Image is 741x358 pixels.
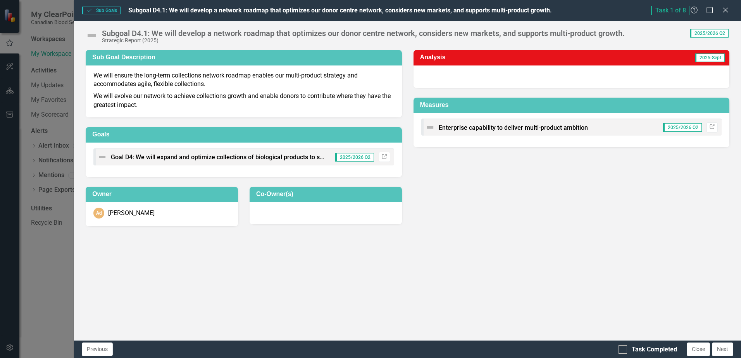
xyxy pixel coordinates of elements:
h3: Goals [92,131,398,138]
span: 2025/2026 Q2 [690,29,729,38]
div: Task Completed [632,345,677,354]
h3: Measures [420,102,725,108]
div: Subgoal D4.1: We will develop a network roadmap that optimizes our donor centre network, consider... [102,29,625,38]
h3: Sub Goal Description [92,54,398,61]
h3: Owner [92,191,234,198]
div: Ad [93,208,104,219]
span: Enterprise capability to deliver multi-product ambition [439,124,588,131]
span: 2025-Sept [695,53,725,62]
button: Close [687,343,710,356]
div: Strategic Report (2025) [102,38,625,43]
div: [PERSON_NAME] [108,209,155,218]
span: Goal D4: We will expand and optimize collections of biological products to support growing demand... [111,153,565,161]
span: 2025/2026 Q2 [335,153,374,162]
img: Not Defined [426,123,435,132]
span: Sub Goals [82,7,120,14]
p: We will evolve our network to achieve collections growth and enable donors to contribute where th... [93,90,394,110]
span: 2025/2026 Q2 [663,123,702,132]
p: We will ensure the long-term collections network roadmap enables our multi-product strategy and a... [93,71,394,91]
span: Subgoal D4.1: We will develop a network roadmap that optimizes our donor centre network, consider... [128,7,552,14]
img: Not Defined [86,29,98,42]
span: Task 1 of 8 [651,6,689,15]
button: Next [712,343,733,356]
h3: Analysis [420,54,559,61]
button: Previous [82,343,113,356]
img: Not Defined [98,152,107,162]
h3: Co-Owner(s) [256,191,398,198]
